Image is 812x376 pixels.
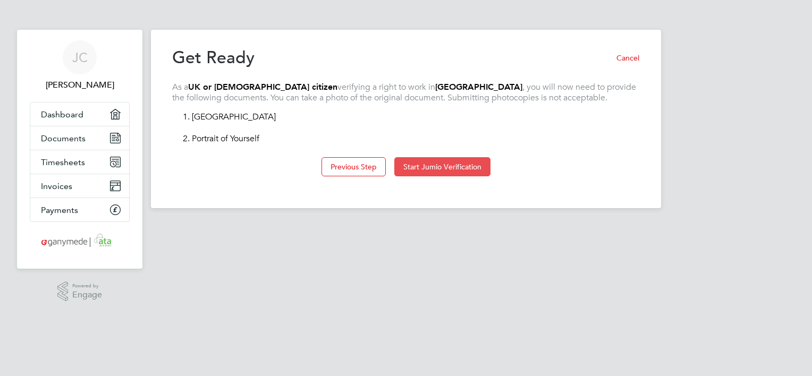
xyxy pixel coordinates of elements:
span: Documents [41,133,86,143]
a: Go to home page [30,233,130,250]
img: ganymedesolutions-logo-retina.png [38,233,122,250]
button: Previous Step [322,157,386,176]
a: Dashboard [30,102,129,126]
a: Timesheets [30,150,129,174]
li: 1. [GEOGRAPHIC_DATA] [183,112,640,133]
a: Payments [30,198,129,221]
span: Powered by [72,281,102,290]
h2: Get Ready [172,47,255,69]
span: Dashboard [41,109,83,119]
span: John Coalwood [30,79,130,91]
span: Timesheets [41,157,85,167]
span: As a [172,82,188,92]
span: JC [72,50,88,64]
button: Cancel [608,49,640,66]
span: Payments [41,205,78,215]
span: , you will now need to provide the following documents. You can take a photo of the original docu... [172,82,636,104]
a: JC[PERSON_NAME] [30,40,130,91]
a: Documents [30,126,129,150]
nav: Main navigation [17,30,142,269]
a: Invoices [30,174,129,198]
span: Engage [72,290,102,300]
a: Powered byEngage [57,281,103,302]
strong: UK or [DEMOGRAPHIC_DATA] citizen [188,82,337,92]
li: 2. Portrait of Yourself [183,133,640,144]
span: Invoices [41,181,72,191]
button: Start Jumio Verification [394,157,490,176]
strong: [GEOGRAPHIC_DATA] [435,82,522,92]
span: verifying a right to work in [337,82,435,92]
